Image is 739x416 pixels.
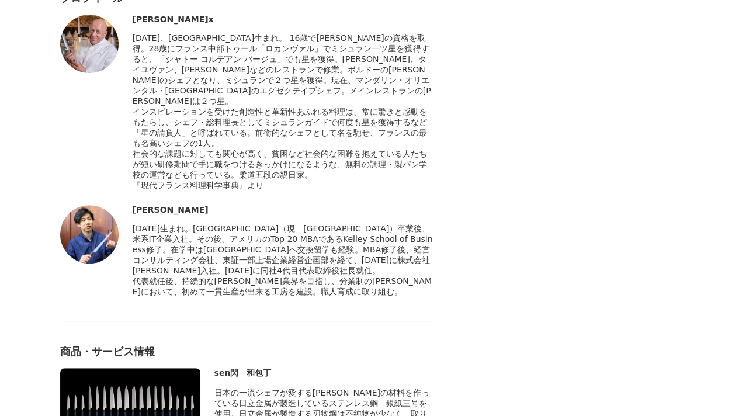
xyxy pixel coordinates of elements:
[133,149,427,179] span: 社会的な課題に対しても関心が高く、貧困など社会的な困難を抱えている人たちが短い研修期間で手に職をつけるきっかけになるような、無料の調理・製パン学校の運営なども行っている。柔道五段の親日家。
[133,224,433,275] span: [DATE]生まれ。[GEOGRAPHIC_DATA]（現 [GEOGRAPHIC_DATA]）卒業後、米系IT企業入社。その後、アメリカのTop 20 MBAであるKelley School ...
[133,33,431,106] span: [DATE]、[GEOGRAPHIC_DATA]生まれ。 16歳で[PERSON_NAME]の資格を取得。28歳にフランス中部トゥール「ロカンヴァル」でミシュラン一ツ星を獲得すると、「シャトー ...
[60,345,434,359] div: 商品・サービス情報
[60,15,119,73] img: thumbnail_01b23db0-6a82-11ef-aa84-394550f553fe.jpg
[214,368,434,379] div: sen閃 和包丁
[133,15,434,24] div: [PERSON_NAME]x
[60,205,119,264] img: thumbnail_61cfc360-724d-11ef-8e99-913657965a38.jpg
[133,205,434,214] div: [PERSON_NAME]
[133,107,427,148] span: インスピレーションを受けた創造性と革新性あふれる料理は、常に驚きと感動をもたらし、シェフ・総料理長としてミシュランガイドで何度も星を獲得するなど「星の請負人」と呼ばれている。前衛的なシェフとして...
[133,276,432,296] span: 代表就任後、持続的な[PERSON_NAME]業界を目指し、分業制の[PERSON_NAME]において、初めて一貫生産が出来る工房を建設。職人育成に取り組む。
[133,181,263,190] span: 『現代フランス料理科学事典』より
